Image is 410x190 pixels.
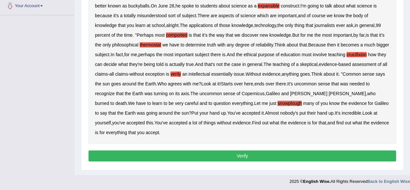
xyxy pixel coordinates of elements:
[195,3,199,8] b: to
[158,110,173,116] b: around
[129,62,143,67] b: they're
[137,110,145,116] b: was
[373,110,377,116] b: at
[108,3,121,8] b: known
[164,101,168,106] b: to
[269,101,276,106] b: just
[145,91,153,96] b: was
[265,81,274,86] b: over
[237,91,240,96] b: of
[108,110,116,116] b: that
[334,13,345,18] b: know
[227,42,234,47] b: any
[195,52,209,57] b: subject
[308,3,319,8] b: going
[298,13,305,18] b: and
[352,62,376,67] b: assessment
[88,150,396,161] button: Verify
[299,42,307,47] b: that
[209,32,215,38] b: the
[376,23,381,28] b: 99
[124,32,133,38] b: time
[300,3,306,8] b: I'm
[376,71,385,77] b: says
[299,110,306,116] b: put
[180,23,188,28] b: The
[156,62,164,67] b: told
[348,101,367,106] b: evidence
[95,62,102,67] b: can
[307,13,310,18] b: of
[292,32,299,38] b: But
[364,13,368,18] b: of
[125,91,131,96] b: the
[170,71,181,77] b: verily
[128,3,149,8] b: buckyballs
[290,91,327,96] b: [PERSON_NAME]
[327,42,336,47] b: then
[336,71,338,77] b: it
[246,71,261,77] b: Without
[258,52,275,57] b: purpose
[232,101,253,106] b: everything
[287,42,298,47] b: about
[109,71,114,77] b: all
[147,101,151,106] b: to
[346,13,352,18] b: the
[95,42,101,47] b: the
[312,13,325,18] b: course
[282,71,299,77] b: anything
[254,23,276,28] b: technology
[190,91,198,96] b: The
[197,13,209,18] b: There
[262,110,264,116] b: it
[291,62,295,67] b: of
[226,32,233,38] b: that
[368,52,376,57] b: how
[218,13,234,18] b: aspects
[294,23,304,28] b: thing
[242,110,260,116] b: accepted
[341,101,347,106] b: the
[95,32,110,38] b: percent
[120,13,123,18] b: a
[264,62,271,67] b: The
[193,32,201,38] b: that
[357,3,372,8] b: science
[162,42,168,47] b: we
[102,81,110,86] b: sun
[118,62,128,67] b: what
[329,101,340,106] b: know
[285,23,293,28] b: only
[152,101,162,106] b: learn
[373,3,377,8] b: is
[281,91,288,96] b: and
[181,42,184,47] b: to
[313,52,327,57] b: involve
[319,62,337,67] b: evidence
[95,81,101,86] b: the
[95,52,109,57] b: subject
[100,110,107,116] b: say
[359,23,374,28] b: general
[254,81,264,86] b: ends
[235,13,239,18] b: of
[217,42,226,47] b: with
[333,32,352,38] b: important
[260,32,268,38] b: new
[240,13,256,18] b: science
[315,101,319,106] b: of
[349,81,365,86] b: needed
[231,3,246,8] b: science
[210,52,221,57] b: there
[325,3,332,8] b: talk
[195,62,203,67] b: And
[234,71,244,77] b: issue
[306,23,313,28] b: that
[127,23,134,28] b: you
[382,62,387,67] b: all
[140,42,161,47] b: thermostat
[174,110,180,116] b: the
[277,101,302,106] b: snowplough
[156,52,162,57] b: the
